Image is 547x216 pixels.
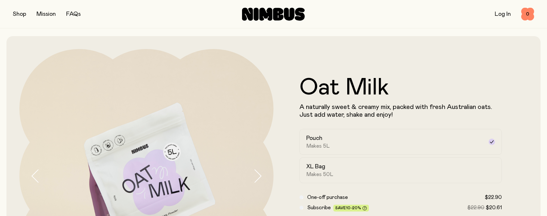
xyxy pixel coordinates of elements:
[306,163,325,171] h2: XL Bag
[346,206,361,210] span: 10-20%
[335,206,367,211] span: Save
[299,76,502,99] h1: Oat Milk
[36,11,56,17] a: Mission
[307,205,331,210] span: Subscribe
[521,8,534,21] button: 0
[299,103,502,119] p: A naturally sweet & creamy mix, packed with fresh Australian oats. Just add water, shake and enjoy!
[306,134,322,142] h2: Pouch
[467,205,484,210] span: $22.90
[307,195,348,200] span: One-off purchase
[495,11,511,17] a: Log In
[485,195,502,200] span: $22.90
[66,11,81,17] a: FAQs
[306,143,330,149] span: Makes 5L
[306,171,333,178] span: Makes 50L
[486,205,502,210] span: $20.61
